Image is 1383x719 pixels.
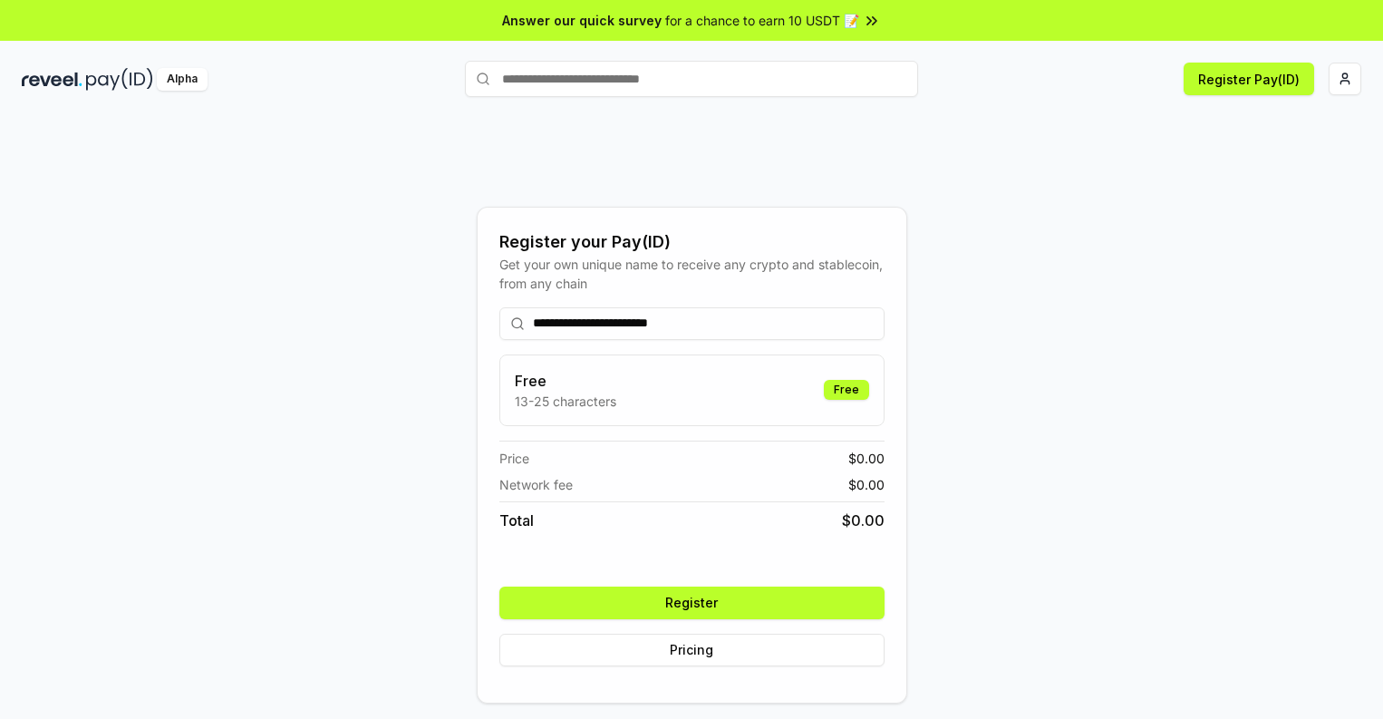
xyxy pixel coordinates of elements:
[1184,63,1314,95] button: Register Pay(ID)
[22,68,82,91] img: reveel_dark
[502,11,662,30] span: Answer our quick survey
[824,380,869,400] div: Free
[515,370,616,392] h3: Free
[499,229,885,255] div: Register your Pay(ID)
[848,449,885,468] span: $ 0.00
[499,449,529,468] span: Price
[499,255,885,293] div: Get your own unique name to receive any crypto and stablecoin, from any chain
[499,510,534,531] span: Total
[515,392,616,411] p: 13-25 characters
[499,634,885,666] button: Pricing
[499,587,885,619] button: Register
[86,68,153,91] img: pay_id
[499,475,573,494] span: Network fee
[848,475,885,494] span: $ 0.00
[665,11,859,30] span: for a chance to earn 10 USDT 📝
[157,68,208,91] div: Alpha
[842,510,885,531] span: $ 0.00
